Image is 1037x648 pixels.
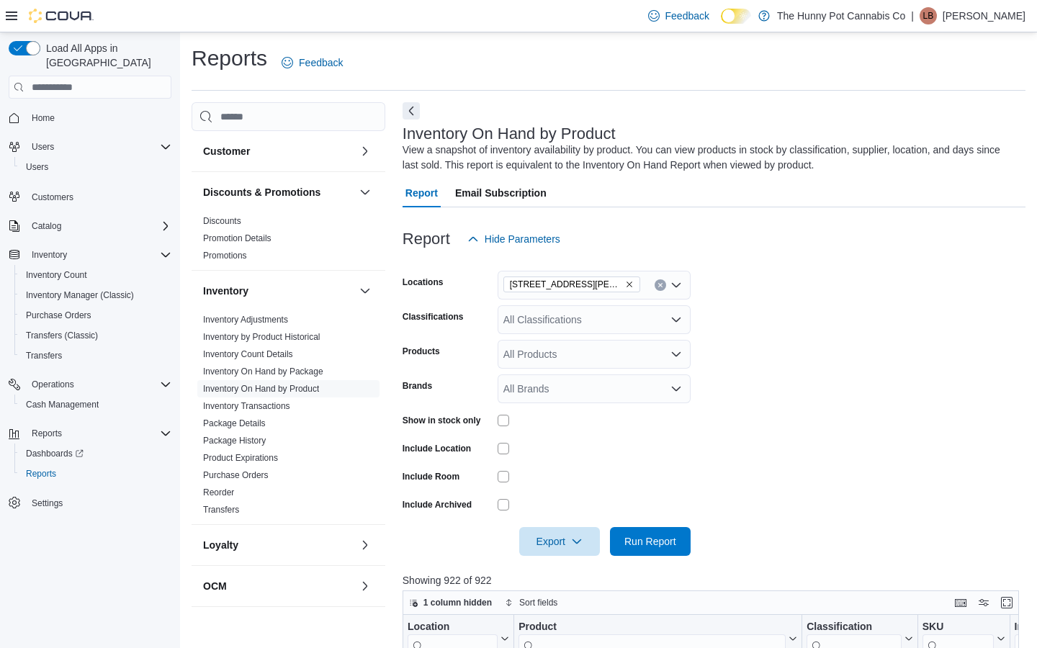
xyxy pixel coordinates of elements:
span: Inventory [32,249,67,261]
span: Inventory Transactions [203,400,290,412]
span: Transfers [20,347,171,364]
button: OCM [203,579,354,593]
div: View a snapshot of inventory availability by product. You can view products in stock by classific... [403,143,1018,173]
span: Cash Management [20,396,171,413]
div: Classification [807,621,902,634]
span: Purchase Orders [20,307,171,324]
a: Transfers (Classic) [20,327,104,344]
h3: Discounts & Promotions [203,185,320,199]
p: The Hunny Pot Cannabis Co [777,7,905,24]
a: Inventory On Hand by Product [203,384,319,394]
button: Sort fields [499,594,563,611]
span: Promotions [203,250,247,261]
span: Product Expirations [203,452,278,464]
button: Inventory [26,246,73,264]
a: Transfers [20,347,68,364]
span: Hide Parameters [485,232,560,246]
a: Feedback [276,48,349,77]
button: Inventory [356,282,374,300]
span: Catalog [26,217,171,235]
button: Inventory Count [14,265,177,285]
span: Dashboards [20,445,171,462]
span: Inventory Manager (Classic) [26,289,134,301]
button: Display options [975,594,992,611]
label: Locations [403,276,444,288]
button: Customer [203,144,354,158]
button: Home [3,107,177,128]
a: Inventory Manager (Classic) [20,287,140,304]
span: Users [26,161,48,173]
input: Dark Mode [721,9,751,24]
button: Enter fullscreen [998,594,1015,611]
span: Inventory On Hand by Package [203,366,323,377]
a: Inventory by Product Historical [203,332,320,342]
span: Inventory [26,246,171,264]
button: Users [3,137,177,157]
button: 1 column hidden [403,594,498,611]
div: Discounts & Promotions [192,212,385,270]
h3: Inventory [203,284,248,298]
a: Promotion Details [203,233,271,243]
span: Operations [26,376,171,393]
span: LB [923,7,934,24]
span: Users [32,141,54,153]
a: Inventory Count [20,266,93,284]
span: Reorder [203,487,234,498]
span: Transfers [203,504,239,516]
img: Cova [29,9,94,23]
button: Cash Management [14,395,177,415]
h3: OCM [203,579,227,593]
button: Users [14,157,177,177]
a: Feedback [642,1,715,30]
a: Discounts [203,216,241,226]
span: Catalog [32,220,61,232]
span: Reports [26,425,171,442]
span: 1 column hidden [423,597,492,608]
button: Transfers [14,346,177,366]
button: Transfers (Classic) [14,325,177,346]
span: Inventory Manager (Classic) [20,287,171,304]
span: Cash Management [26,399,99,410]
span: [STREET_ADDRESS][PERSON_NAME] [510,277,622,292]
span: Transfers (Classic) [20,327,171,344]
span: Customers [32,192,73,203]
p: | [911,7,914,24]
div: Lareina Betancourt [920,7,937,24]
span: Reports [20,465,171,482]
h3: Loyalty [203,538,238,552]
a: Reports [20,465,62,482]
button: Inventory Manager (Classic) [14,285,177,305]
label: Show in stock only [403,415,481,426]
p: Showing 922 of 922 [403,573,1025,588]
span: Report [405,179,438,207]
span: Export [528,527,591,556]
button: Inventory [3,245,177,265]
label: Brands [403,380,432,392]
h3: Inventory On Hand by Product [403,125,616,143]
button: Reports [14,464,177,484]
a: Inventory Adjustments [203,315,288,325]
h3: Customer [203,144,250,158]
button: Loyalty [356,536,374,554]
button: Hide Parameters [462,225,566,253]
span: Purchase Orders [26,310,91,321]
label: Include Archived [403,499,472,510]
a: Reorder [203,487,234,498]
button: Loyalty [203,538,354,552]
a: Home [26,109,60,127]
a: Purchase Orders [203,470,269,480]
a: Inventory Count Details [203,349,293,359]
span: Email Subscription [455,179,547,207]
a: Inventory Transactions [203,401,290,411]
button: Keyboard shortcuts [952,594,969,611]
button: Inventory [203,284,354,298]
span: Customers [26,187,171,205]
span: Inventory On Hand by Product [203,383,319,395]
button: Open list of options [670,383,682,395]
a: Dashboards [14,444,177,464]
button: Discounts & Promotions [356,184,374,201]
a: Cash Management [20,396,104,413]
a: Package Details [203,418,266,428]
label: Include Room [403,471,459,482]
